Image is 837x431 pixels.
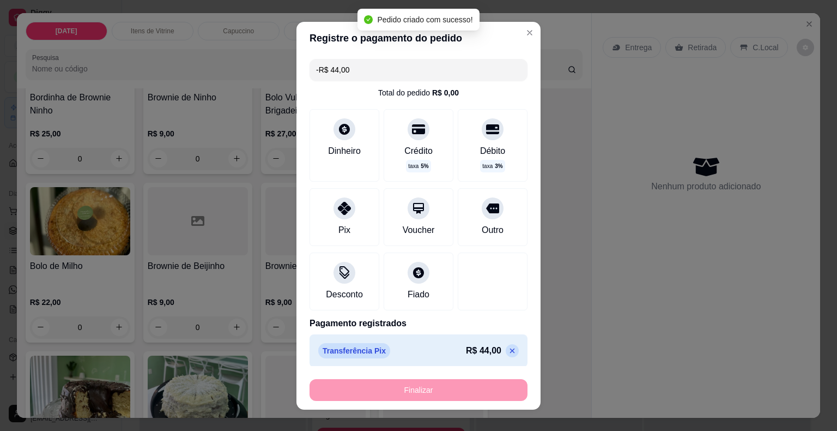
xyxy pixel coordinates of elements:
header: Registre o pagamento do pedido [296,22,541,55]
p: taxa [482,162,502,170]
p: Pagamento registrados [310,317,527,330]
div: Outro [482,224,504,237]
p: taxa [408,162,428,170]
input: Ex.: hambúrguer de cordeiro [316,59,521,81]
span: 5 % [421,162,428,170]
div: Crédito [404,145,433,158]
div: Débito [480,145,505,158]
div: Total do pedido [378,87,459,98]
div: R$ 0,00 [432,87,459,98]
div: Dinheiro [328,145,361,158]
p: R$ 44,00 [466,344,501,357]
div: Desconto [326,288,363,301]
div: Voucher [403,224,435,237]
button: Close [521,24,538,41]
span: 3 % [495,162,502,170]
span: Pedido criado com sucesso! [377,15,472,24]
div: Fiado [408,288,429,301]
p: Transferência Pix [318,343,390,358]
div: Pix [338,224,350,237]
span: check-circle [364,15,373,24]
